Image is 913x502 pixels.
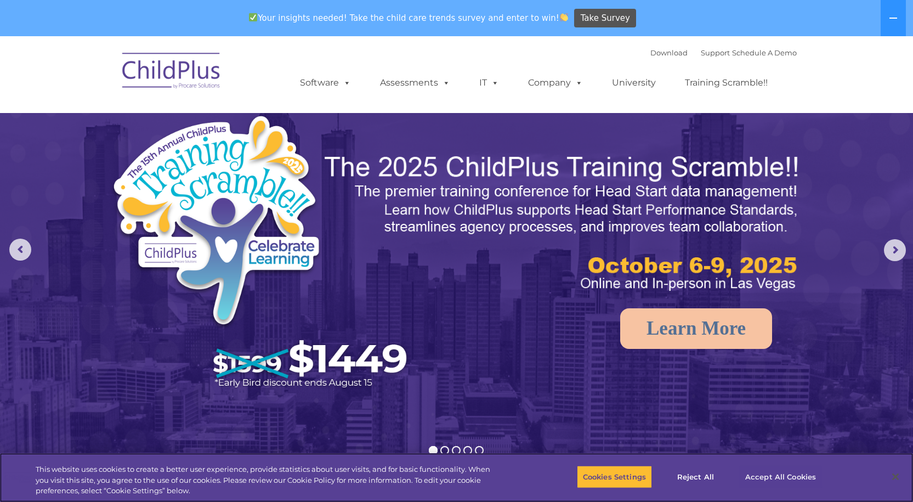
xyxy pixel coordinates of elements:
[245,7,573,29] span: Your insights needed! Take the child care trends survey and enter to win!
[560,13,568,21] img: 👏
[289,72,362,94] a: Software
[581,9,630,28] span: Take Survey
[517,72,594,94] a: Company
[701,48,730,57] a: Support
[601,72,667,94] a: University
[739,465,822,488] button: Accept All Cookies
[36,464,502,497] div: This website uses cookies to create a better user experience, provide statistics about user visit...
[650,48,688,57] a: Download
[249,13,257,21] img: ✅
[468,72,510,94] a: IT
[661,465,730,488] button: Reject All
[620,308,772,349] a: Learn More
[732,48,797,57] a: Schedule A Demo
[883,465,908,489] button: Close
[117,45,226,100] img: ChildPlus by Procare Solutions
[369,72,461,94] a: Assessments
[577,465,652,488] button: Cookies Settings
[674,72,779,94] a: Training Scramble!!
[152,72,186,81] span: Last name
[152,117,199,126] span: Phone number
[574,9,636,28] a: Take Survey
[650,48,797,57] font: |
